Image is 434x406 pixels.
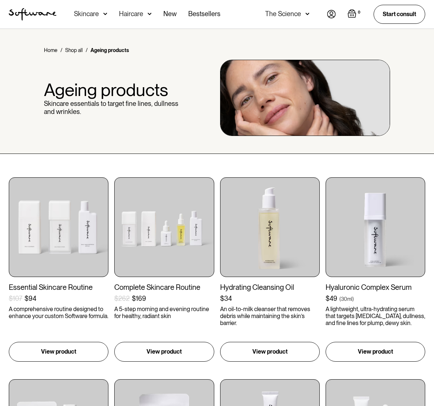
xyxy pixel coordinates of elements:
div: Hydrating Cleansing Oil [220,283,320,292]
a: Start consult [374,5,425,23]
img: arrow down [103,10,107,18]
a: Open empty cart [348,9,362,19]
a: Hyaluronic Complex Serum$49(30ml)A lightweight, ultra-hydrating serum that targets [MEDICAL_DATA]... [326,177,425,362]
p: Skincare essentials to target fine lines, dullness and wrinkles. [44,100,179,115]
p: View product [41,347,76,356]
img: arrow down [148,10,152,18]
div: The Science [265,10,301,18]
a: Essential Skincare Routine$107$94A comprehensive routine designed to enhance your custom Software... [9,177,108,362]
div: $34 [220,295,232,303]
div: ) [352,295,354,303]
div: ( [340,295,341,303]
p: View product [146,347,182,356]
a: Complete Skincare Routine$262$169A 5-step morning and evening routine for healthy, radiant skinVi... [114,177,214,362]
p: A lightweight, ultra-hydrating serum that targets [MEDICAL_DATA], dullness, and fine lines for pl... [326,306,425,327]
a: Home [44,47,58,54]
p: View product [358,347,393,356]
a: Hydrating Cleansing Oil$34An oil-to-milk cleanser that removes debris while maintaining the skin’... [220,177,320,362]
a: home [9,8,56,21]
div: Ageing products [90,47,129,54]
div: $107 [9,295,22,303]
img: arrow down [305,10,309,18]
div: / [86,47,88,54]
p: View product [252,347,288,356]
div: $94 [25,295,36,303]
div: $169 [132,295,146,303]
div: Haircare [119,10,143,18]
div: Complete Skincare Routine [114,283,214,292]
div: $262 [114,295,130,303]
img: Software Logo [9,8,56,21]
div: Essential Skincare Routine [9,283,108,292]
h1: Ageing products [44,80,179,100]
div: Skincare [74,10,99,18]
div: 0 [356,9,362,16]
p: A 5-step morning and evening routine for healthy, radiant skin [114,306,214,320]
div: Hyaluronic Complex Serum [326,283,425,292]
div: / [60,47,62,54]
p: A comprehensive routine designed to enhance your custom Software formula. [9,306,108,320]
div: 30ml [341,295,352,303]
a: Shop all [65,47,83,54]
p: An oil-to-milk cleanser that removes debris while maintaining the skin’s barrier. [220,306,320,327]
div: $49 [326,295,337,303]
